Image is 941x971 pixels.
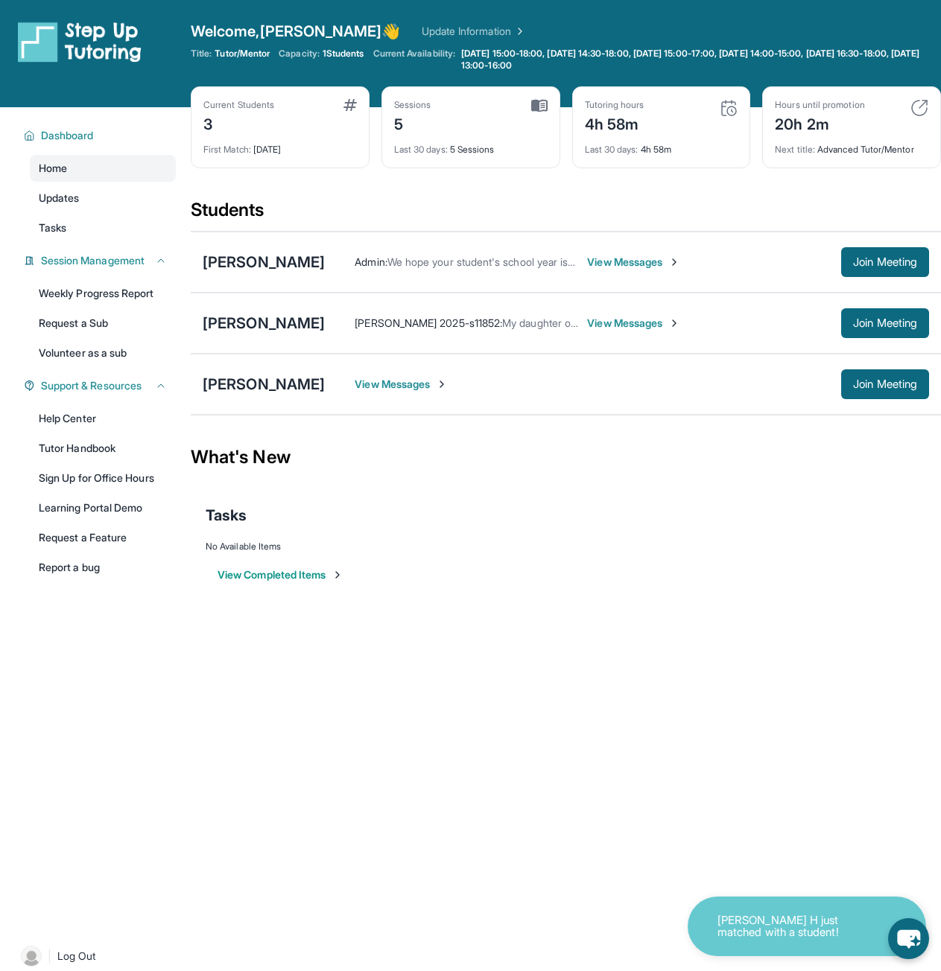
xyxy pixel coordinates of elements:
[394,144,448,155] span: Last 30 days :
[841,308,929,338] button: Join Meeting
[206,505,247,526] span: Tasks
[203,252,325,273] div: [PERSON_NAME]
[436,378,448,390] img: Chevron-Right
[355,316,502,329] span: [PERSON_NAME] 2025-s11852 :
[853,319,917,328] span: Join Meeting
[587,255,680,270] span: View Messages
[30,494,176,521] a: Learning Portal Demo
[717,914,866,939] p: [PERSON_NAME] H just matched with a student!
[48,947,51,965] span: |
[668,256,680,268] img: Chevron-Right
[30,310,176,337] a: Request a Sub
[910,99,928,117] img: card
[41,378,142,393] span: Support & Resources
[30,465,176,491] a: Sign Up for Office Hours
[41,253,145,268] span: Session Management
[585,111,644,135] div: 4h 58m
[343,99,357,111] img: card
[461,48,938,71] span: [DATE] 15:00-18:00, [DATE] 14:30-18:00, [DATE] 15:00-17:00, [DATE] 14:00-15:00, [DATE] 16:30-18:0...
[203,99,274,111] div: Current Students
[203,313,325,334] div: [PERSON_NAME]
[191,424,941,490] div: What's New
[841,247,929,277] button: Join Meeting
[853,380,917,389] span: Join Meeting
[775,144,815,155] span: Next title :
[775,99,864,111] div: Hours until promotion
[35,253,167,268] button: Session Management
[39,161,67,176] span: Home
[18,21,142,63] img: logo
[775,111,864,135] div: 20h 2m
[35,378,167,393] button: Support & Resources
[373,48,455,71] span: Current Availability:
[458,48,941,71] a: [DATE] 15:00-18:00, [DATE] 14:30-18:00, [DATE] 15:00-17:00, [DATE] 14:00-15:00, [DATE] 16:30-18:0...
[30,405,176,432] a: Help Center
[30,155,176,182] a: Home
[206,541,926,553] div: No Available Items
[203,135,357,156] div: [DATE]
[775,135,928,156] div: Advanced Tutor/Mentor
[203,111,274,135] div: 3
[841,369,929,399] button: Join Meeting
[355,377,448,392] span: View Messages
[394,99,431,111] div: Sessions
[853,258,917,267] span: Join Meeting
[531,99,548,112] img: card
[30,185,176,211] a: Updates
[218,567,343,582] button: View Completed Items
[394,111,431,135] div: 5
[191,48,212,60] span: Title:
[30,280,176,307] a: Weekly Progress Report
[511,24,526,39] img: Chevron Right
[888,918,929,959] button: chat-button
[35,128,167,143] button: Dashboard
[585,135,738,156] div: 4h 58m
[30,214,176,241] a: Tasks
[355,255,387,268] span: Admin :
[422,24,526,39] a: Update Information
[203,374,325,395] div: [PERSON_NAME]
[720,99,738,117] img: card
[191,198,941,231] div: Students
[585,99,644,111] div: Tutoring hours
[394,135,548,156] div: 5 Sessions
[39,191,80,206] span: Updates
[279,48,320,60] span: Capacity:
[41,128,94,143] span: Dashboard
[30,340,176,366] a: Volunteer as a sub
[30,435,176,462] a: Tutor Handbook
[30,554,176,581] a: Report a bug
[215,48,270,60] span: Tutor/Mentor
[203,144,251,155] span: First Match :
[57,949,96,964] span: Log Out
[39,220,66,235] span: Tasks
[587,316,680,331] span: View Messages
[585,144,639,155] span: Last 30 days :
[323,48,364,60] span: 1 Students
[21,946,42,967] img: user-img
[191,21,401,42] span: Welcome, [PERSON_NAME] 👋
[668,317,680,329] img: Chevron-Right
[30,524,176,551] a: Request a Feature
